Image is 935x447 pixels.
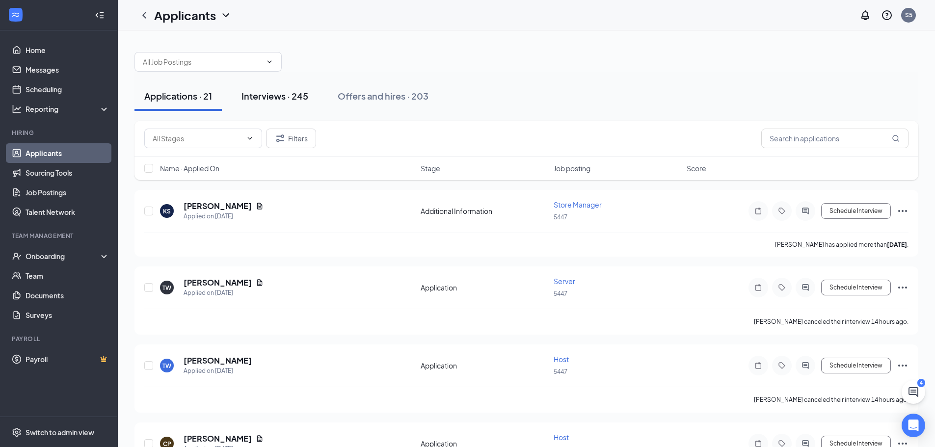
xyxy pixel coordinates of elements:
a: Messages [26,60,109,79]
a: Job Postings [26,183,109,202]
svg: Note [752,284,764,291]
h5: [PERSON_NAME] [184,355,252,366]
div: Applied on [DATE] [184,366,252,376]
a: PayrollCrown [26,349,109,369]
h5: [PERSON_NAME] [184,201,252,211]
input: All Stages [153,133,242,144]
div: Application [421,283,548,292]
div: Offers and hires · 203 [338,90,428,102]
span: Name · Applied On [160,163,219,173]
svg: Collapse [95,10,105,20]
div: TW [162,284,171,292]
a: Home [26,40,109,60]
span: 5447 [554,368,567,375]
svg: Ellipses [897,360,908,371]
div: [PERSON_NAME] canceled their interview 14 hours ago. [754,317,908,327]
div: Team Management [12,232,107,240]
svg: ChevronDown [246,134,254,142]
div: S5 [905,11,912,19]
svg: QuestionInfo [881,9,893,21]
svg: ActiveChat [800,362,811,369]
a: Documents [26,286,109,305]
div: Applied on [DATE] [184,211,264,221]
span: Stage [421,163,440,173]
svg: Notifications [859,9,871,21]
div: Interviews · 245 [241,90,308,102]
a: Sourcing Tools [26,163,109,183]
div: Payroll [12,335,107,343]
button: ChatActive [902,380,925,404]
span: Score [687,163,706,173]
span: Host [554,433,569,442]
h5: [PERSON_NAME] [184,277,252,288]
svg: Settings [12,427,22,437]
h5: [PERSON_NAME] [184,433,252,444]
svg: Tag [776,284,788,291]
div: Switch to admin view [26,427,94,437]
span: Server [554,277,575,286]
span: 5447 [554,213,567,221]
button: Schedule Interview [821,203,891,219]
a: Scheduling [26,79,109,99]
svg: ActiveChat [800,284,811,291]
div: 4 [917,379,925,387]
button: Schedule Interview [821,280,891,295]
span: Job posting [554,163,590,173]
div: KS [163,207,171,215]
svg: MagnifyingGlass [892,134,900,142]
span: Store Manager [554,200,602,209]
h1: Applicants [154,7,216,24]
a: Team [26,266,109,286]
div: [PERSON_NAME] canceled their interview 14 hours ago. [754,395,908,405]
button: Filter Filters [266,129,316,148]
div: Application [421,361,548,370]
div: Applied on [DATE] [184,288,264,298]
a: Talent Network [26,202,109,222]
svg: UserCheck [12,251,22,261]
svg: Document [256,279,264,287]
input: Search in applications [761,129,908,148]
svg: Document [256,435,264,443]
span: 5447 [554,290,567,297]
p: [PERSON_NAME] has applied more than . [775,240,908,249]
svg: ChevronDown [266,58,273,66]
div: Hiring [12,129,107,137]
div: Open Intercom Messenger [902,414,925,437]
div: Onboarding [26,251,101,261]
div: Additional Information [421,206,548,216]
svg: ChevronDown [220,9,232,21]
svg: ActiveChat [800,207,811,215]
svg: WorkstreamLogo [11,10,21,20]
svg: Ellipses [897,205,908,217]
div: Reporting [26,104,110,114]
svg: Note [752,362,764,369]
span: Host [554,355,569,364]
svg: ChevronLeft [138,9,150,21]
svg: Tag [776,207,788,215]
svg: Document [256,202,264,210]
svg: Analysis [12,104,22,114]
svg: ChatActive [908,386,919,398]
svg: Tag [776,362,788,369]
button: Schedule Interview [821,358,891,373]
a: Surveys [26,305,109,325]
div: TW [162,362,171,370]
b: [DATE] [887,241,907,248]
svg: Note [752,207,764,215]
svg: Ellipses [897,282,908,293]
input: All Job Postings [143,56,262,67]
a: Applicants [26,143,109,163]
svg: Filter [274,132,286,144]
div: Applications · 21 [144,90,212,102]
